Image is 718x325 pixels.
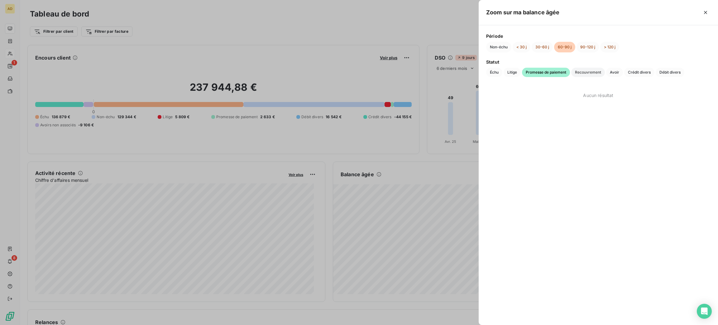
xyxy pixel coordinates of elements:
button: Promesse de paiement [522,68,570,77]
span: Statut [486,59,711,65]
button: 60-90 j [554,42,575,52]
button: 30-60 j [532,42,553,52]
button: Avoir [606,68,623,77]
button: Recouvrement [571,68,605,77]
button: < 30 j [513,42,530,52]
button: Crédit divers [624,68,654,77]
div: Open Intercom Messenger [697,304,712,319]
button: Débit divers [656,68,684,77]
span: Période [486,33,711,39]
h5: Zoom sur ma balance âgée [486,8,560,17]
button: > 120 j [600,42,619,52]
button: 90-120 j [577,42,599,52]
span: Aucun résultat [583,92,613,99]
button: Non-échu [486,42,511,52]
button: Échu [486,68,502,77]
button: Litige [504,68,521,77]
